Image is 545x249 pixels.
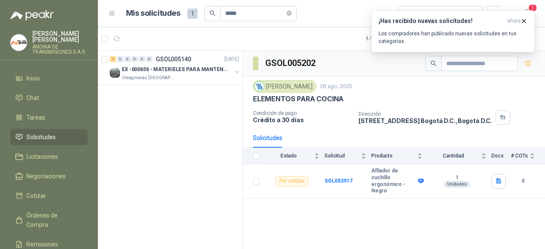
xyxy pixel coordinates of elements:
a: Solicitudes [10,129,88,145]
div: 0 [146,56,152,62]
img: Company Logo [11,34,27,51]
p: Oleaginosas [GEOGRAPHIC_DATA][PERSON_NAME] [122,74,175,81]
a: Cotizar [10,188,88,204]
th: Estado [265,148,324,164]
a: Órdenes de Compra [10,207,88,233]
p: EX -000656 - MATERIELES PARA MANTENIMIENTO MECANIC [122,66,228,74]
th: Solicitud [324,148,371,164]
div: 1 [110,56,116,62]
div: Unidades [444,181,470,188]
h3: ¡Has recibido nuevas solicitudes! [379,17,504,25]
a: Licitaciones [10,149,88,165]
span: Remisiones [26,240,58,249]
th: Docs [491,148,511,164]
span: close-circle [287,9,292,17]
span: Órdenes de Compra [26,211,80,229]
span: Chat [26,93,39,103]
p: ELEMENTOS PARA COCINA [253,94,344,103]
span: Tareas [26,113,45,122]
span: close-circle [287,11,292,16]
p: Los compradores han publicado nuevas solicitudes en tus categorías. [379,30,528,45]
th: Producto [371,148,427,164]
a: Chat [10,90,88,106]
div: 0 [132,56,138,62]
a: Negociaciones [10,168,88,184]
b: 0 [511,177,535,185]
b: Afilador de cuchillo ergonómico - Negro [371,168,416,194]
span: Licitaciones [26,152,58,161]
p: 28 ago, 2025 [320,83,352,91]
span: search [430,60,436,66]
a: 1 0 0 0 0 0 GSOL005140[DATE] Company LogoEX -000656 - MATERIELES PARA MANTENIMIENTO MECANICOleagi... [110,54,241,81]
span: Cantidad [427,153,479,159]
span: # COTs [511,153,528,159]
span: Negociaciones [26,172,66,181]
div: 0 [124,56,131,62]
span: ahora [507,17,521,25]
div: Solicitudes [253,133,282,143]
span: 1 [528,4,537,12]
th: # COTs [511,148,545,164]
p: [STREET_ADDRESS] Bogotá D.C. , Bogotá D.C. [359,117,492,124]
span: Inicio [26,74,40,83]
p: [PERSON_NAME] [PERSON_NAME] [32,31,88,43]
div: [PERSON_NAME] [253,80,316,93]
a: SOL053917 [324,178,353,184]
p: [DATE] [224,55,239,63]
p: GSOL005140 [156,56,191,62]
h3: GSOL005202 [265,57,317,70]
span: search [209,10,215,16]
span: Producto [371,153,416,159]
div: 0 [139,56,145,62]
h1: Mis solicitudes [126,7,181,20]
div: 1 - 1 de 1 [366,32,409,46]
img: Company Logo [110,68,120,78]
button: 1 [519,6,535,21]
a: Tareas [10,109,88,126]
img: Logo peakr [10,10,54,20]
span: Cotizar [26,191,46,200]
p: Dirección [359,111,492,117]
button: ¡Has recibido nuevas solicitudes!ahora Los compradores han publicado nuevas solicitudes en tus ca... [371,10,535,52]
div: 0 [117,56,123,62]
div: Todas [404,9,422,18]
span: 1 [187,9,198,19]
p: Condición de pago [253,110,352,116]
span: Estado [265,153,313,159]
p: ANDINA DE TRANSMISIONES S.A.S [32,44,88,54]
p: Crédito a 30 días [253,116,352,123]
img: Company Logo [255,82,264,91]
th: Cantidad [427,148,491,164]
span: Solicitudes [26,132,56,142]
b: 1 [427,175,486,181]
div: Por cotizar [275,176,309,186]
a: Inicio [10,70,88,86]
span: Solicitud [324,153,359,159]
